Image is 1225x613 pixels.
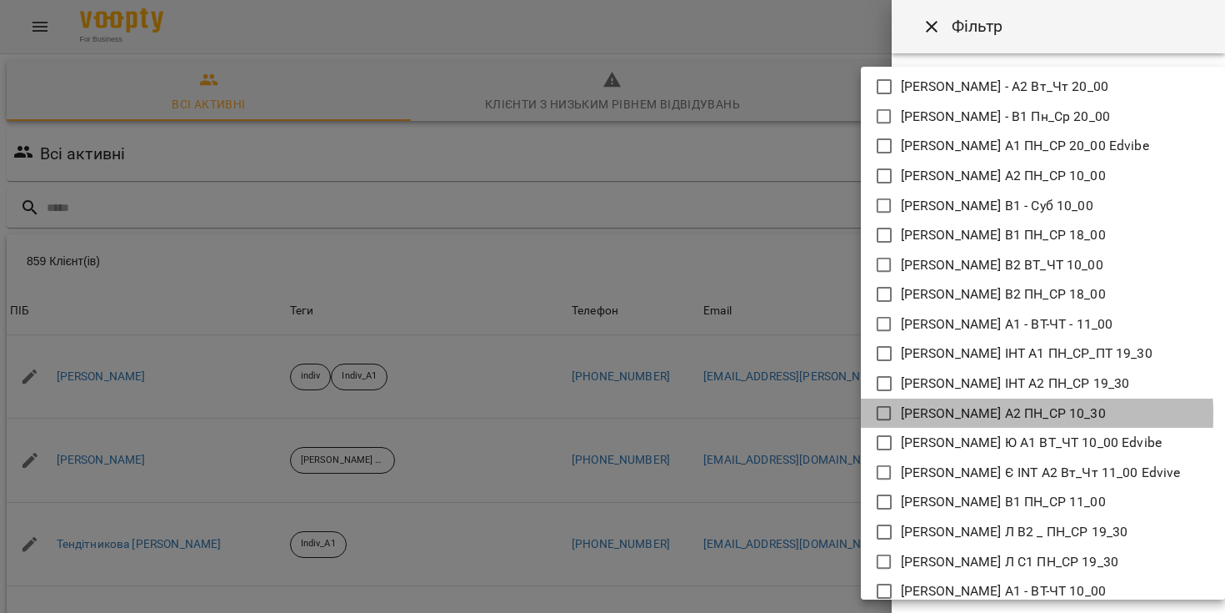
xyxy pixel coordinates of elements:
[901,166,1106,186] p: [PERSON_NAME] А2 ПН_СР 10_00
[901,284,1106,304] p: [PERSON_NAME] В2 ПН_СР 18_00
[901,374,1130,394] p: [PERSON_NAME] ІНТ А2 ПН_СР 19_30
[901,225,1106,245] p: [PERSON_NAME] В1 ПН_СР 18_00
[901,107,1110,127] p: [PERSON_NAME] - В1 Пн_Ср 20_00
[901,404,1106,424] p: [PERSON_NAME] А2 ПН_СР 10_30
[901,581,1106,601] p: [PERSON_NAME] А1 - ВТ-ЧТ 10_00
[901,492,1106,512] p: [PERSON_NAME] В1 ПН_СР 11_00
[901,136,1149,156] p: [PERSON_NAME] А1 ПН_СР 20_00 Edvibe
[901,522,1128,542] p: [PERSON_NAME] Л В2 _ ПН_СР 19_30
[901,314,1113,334] p: [PERSON_NAME] А1 - ВТ-ЧТ - 11_00
[901,463,1181,483] p: [PERSON_NAME] Є INT А2 Вт_Чт 11_00 Edvive
[901,433,1162,453] p: [PERSON_NAME] Ю А1 ВТ_ЧТ 10_00 Edvibe
[901,196,1093,216] p: [PERSON_NAME] В1 - Суб 10_00
[901,255,1103,275] p: [PERSON_NAME] В2 ВТ_ЧТ 10_00
[901,77,1108,97] p: [PERSON_NAME] - А2 Вт_Чт 20_00
[901,344,1152,364] p: [PERSON_NAME] ІНТ А1 ПН_СР_ПТ 19_30
[901,552,1118,572] p: [PERSON_NAME] Л С1 ПН_СР 19_30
